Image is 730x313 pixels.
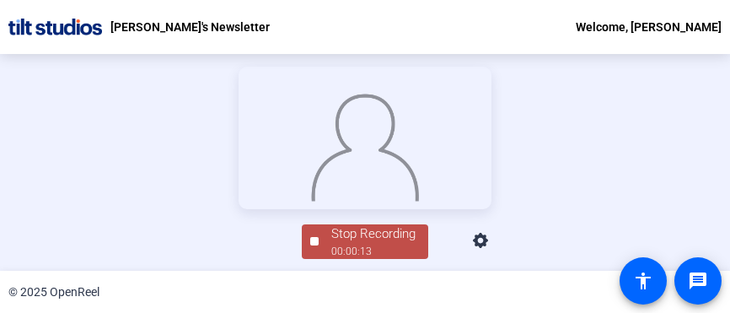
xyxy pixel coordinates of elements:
[110,17,270,37] p: [PERSON_NAME]'s Newsletter
[331,244,416,259] div: 00:00:13
[688,271,708,291] mat-icon: message
[633,271,653,291] mat-icon: accessibility
[302,224,428,259] button: Stop Recording00:00:13
[8,19,102,35] img: OpenReel logo
[576,17,722,37] div: Welcome, [PERSON_NAME]
[8,283,99,301] div: © 2025 OpenReel
[331,224,416,244] div: Stop Recording
[310,88,420,202] img: overlay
